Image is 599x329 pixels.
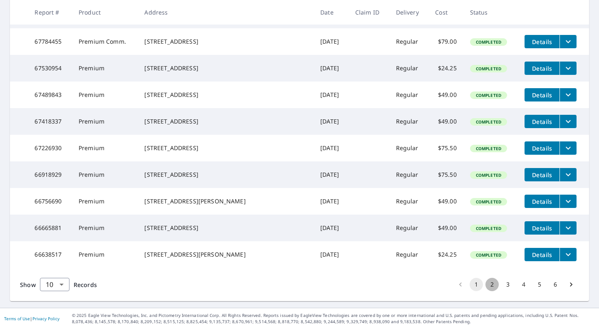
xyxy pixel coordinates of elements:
[72,215,138,241] td: Premium
[389,161,429,188] td: Regular
[530,198,554,205] span: Details
[530,251,554,259] span: Details
[453,278,579,291] nav: pagination navigation
[525,115,559,128] button: detailsBtn-67418337
[72,28,138,55] td: Premium Comm.
[389,55,429,82] td: Regular
[428,28,463,55] td: $79.00
[144,37,307,46] div: [STREET_ADDRESS]
[559,248,577,261] button: filesDropdownBtn-66638517
[471,252,506,258] span: Completed
[471,119,506,125] span: Completed
[471,92,506,98] span: Completed
[144,117,307,126] div: [STREET_ADDRESS]
[314,188,349,215] td: [DATE]
[471,199,506,205] span: Completed
[389,188,429,215] td: Regular
[428,135,463,161] td: $75.50
[428,161,463,188] td: $75.50
[32,316,59,322] a: Privacy Policy
[471,39,506,45] span: Completed
[144,144,307,152] div: [STREET_ADDRESS]
[72,135,138,161] td: Premium
[501,278,515,291] button: Go to page 3
[559,35,577,48] button: filesDropdownBtn-67784455
[28,28,72,55] td: 67784455
[72,312,595,325] p: © 2025 Eagle View Technologies, Inc. and Pictometry International Corp. All Rights Reserved. Repo...
[559,62,577,75] button: filesDropdownBtn-67530954
[530,144,554,152] span: Details
[314,28,349,55] td: [DATE]
[72,161,138,188] td: Premium
[314,135,349,161] td: [DATE]
[428,82,463,108] td: $49.00
[28,241,72,268] td: 66638517
[559,141,577,155] button: filesDropdownBtn-67226930
[72,55,138,82] td: Premium
[517,278,530,291] button: Go to page 4
[530,64,554,72] span: Details
[533,278,546,291] button: Go to page 5
[389,28,429,55] td: Regular
[525,35,559,48] button: detailsBtn-67784455
[314,161,349,188] td: [DATE]
[389,135,429,161] td: Regular
[530,118,554,126] span: Details
[525,88,559,101] button: detailsBtn-67489843
[471,146,506,151] span: Completed
[471,172,506,178] span: Completed
[525,141,559,155] button: detailsBtn-67226930
[564,278,578,291] button: Go to next page
[530,91,554,99] span: Details
[389,215,429,241] td: Regular
[471,66,506,72] span: Completed
[525,168,559,181] button: detailsBtn-66918929
[314,55,349,82] td: [DATE]
[314,215,349,241] td: [DATE]
[559,168,577,181] button: filesDropdownBtn-66918929
[28,108,72,135] td: 67418337
[40,278,69,291] div: Show 10 records
[428,188,463,215] td: $49.00
[559,195,577,208] button: filesDropdownBtn-66756690
[72,82,138,108] td: Premium
[72,188,138,215] td: Premium
[389,241,429,268] td: Regular
[559,115,577,128] button: filesDropdownBtn-67418337
[28,215,72,241] td: 66665881
[144,224,307,232] div: [STREET_ADDRESS]
[314,241,349,268] td: [DATE]
[314,108,349,135] td: [DATE]
[549,278,562,291] button: Go to page 6
[28,82,72,108] td: 67489843
[389,82,429,108] td: Regular
[530,171,554,179] span: Details
[525,248,559,261] button: detailsBtn-66638517
[28,188,72,215] td: 66756690
[144,197,307,205] div: [STREET_ADDRESS][PERSON_NAME]
[428,55,463,82] td: $24.25
[470,278,483,291] button: page 1
[28,161,72,188] td: 66918929
[428,108,463,135] td: $49.00
[525,221,559,235] button: detailsBtn-66665881
[485,278,499,291] button: Go to page 2
[144,250,307,259] div: [STREET_ADDRESS][PERSON_NAME]
[471,225,506,231] span: Completed
[4,316,59,321] p: |
[530,38,554,46] span: Details
[40,273,69,296] div: 10
[389,108,429,135] td: Regular
[144,171,307,179] div: [STREET_ADDRESS]
[28,135,72,161] td: 67226930
[530,224,554,232] span: Details
[428,215,463,241] td: $49.00
[20,281,36,289] span: Show
[28,55,72,82] td: 67530954
[559,88,577,101] button: filesDropdownBtn-67489843
[144,91,307,99] div: [STREET_ADDRESS]
[559,221,577,235] button: filesDropdownBtn-66665881
[314,82,349,108] td: [DATE]
[72,108,138,135] td: Premium
[525,62,559,75] button: detailsBtn-67530954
